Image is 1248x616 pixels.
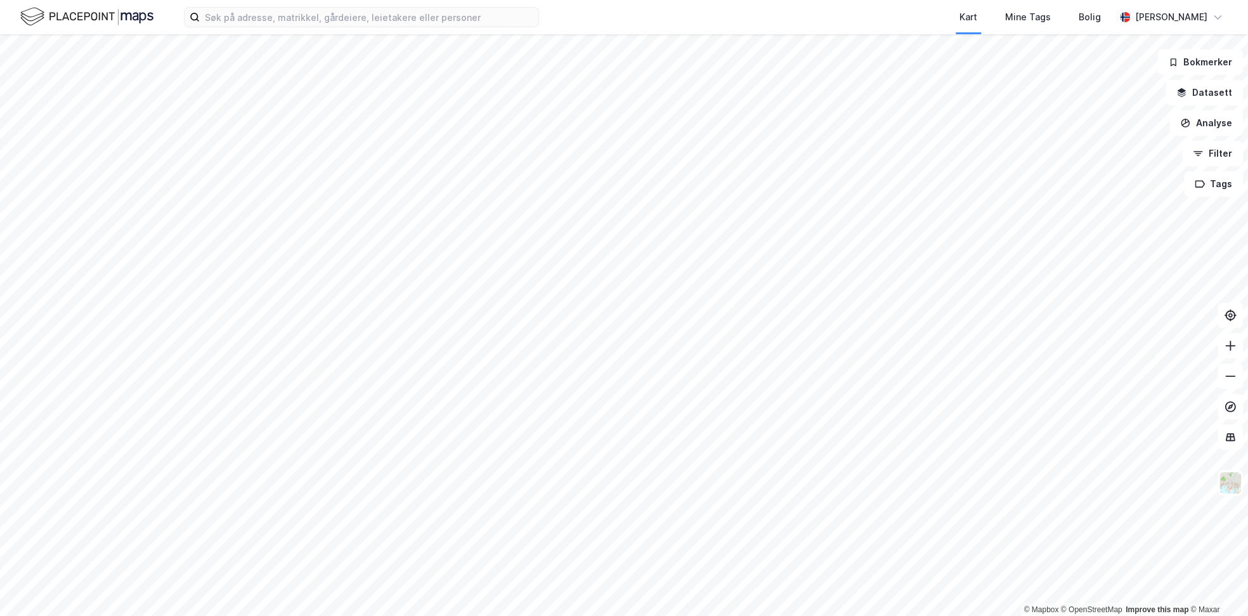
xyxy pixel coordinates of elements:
[1182,141,1243,166] button: Filter
[959,10,977,25] div: Kart
[1061,605,1122,614] a: OpenStreetMap
[1185,555,1248,616] iframe: Chat Widget
[1157,49,1243,75] button: Bokmerker
[1126,605,1188,614] a: Improve this map
[1024,605,1058,614] a: Mapbox
[1184,171,1243,197] button: Tags
[1166,80,1243,105] button: Datasett
[1135,10,1207,25] div: [PERSON_NAME]
[1079,10,1101,25] div: Bolig
[200,8,538,27] input: Søk på adresse, matrikkel, gårdeiere, leietakere eller personer
[1169,110,1243,136] button: Analyse
[1185,555,1248,616] div: Kontrollprogram for chat
[1218,471,1242,495] img: Z
[20,6,153,28] img: logo.f888ab2527a4732fd821a326f86c7f29.svg
[1005,10,1051,25] div: Mine Tags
